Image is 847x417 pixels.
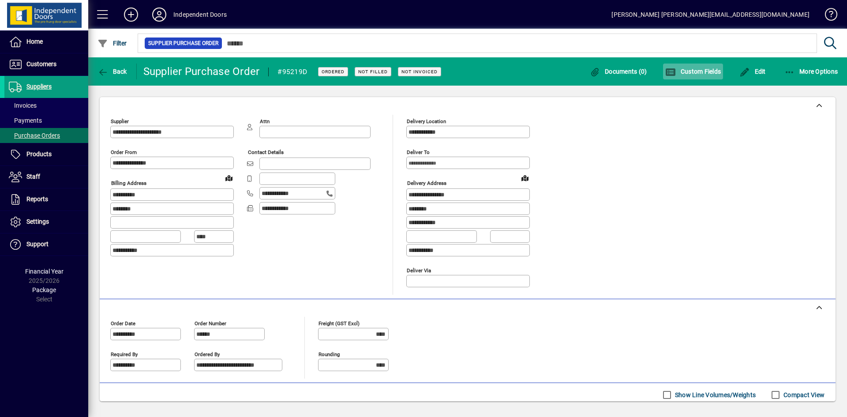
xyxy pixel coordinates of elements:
[26,240,49,248] span: Support
[322,69,345,75] span: Ordered
[111,351,138,357] mat-label: Required by
[95,35,129,51] button: Filter
[663,64,723,79] button: Custom Fields
[739,68,766,75] span: Edit
[4,113,88,128] a: Payments
[277,65,307,79] div: #95219D
[782,391,825,399] label: Compact View
[518,171,532,185] a: View on map
[4,188,88,210] a: Reports
[401,69,438,75] span: Not Invoiced
[117,7,145,23] button: Add
[319,320,360,326] mat-label: Freight (GST excl)
[143,64,260,79] div: Supplier Purchase Order
[588,64,649,79] button: Documents (0)
[358,69,388,75] span: Not Filled
[4,31,88,53] a: Home
[148,39,218,48] span: Supplier Purchase Order
[26,173,40,180] span: Staff
[111,149,137,155] mat-label: Order from
[319,351,340,357] mat-label: Rounding
[4,143,88,165] a: Products
[4,166,88,188] a: Staff
[173,8,227,22] div: Independent Doors
[32,286,56,293] span: Package
[784,68,838,75] span: More Options
[407,267,431,273] mat-label: Deliver via
[665,68,721,75] span: Custom Fields
[195,320,226,326] mat-label: Order number
[260,118,270,124] mat-label: Attn
[26,83,52,90] span: Suppliers
[26,218,49,225] span: Settings
[4,98,88,113] a: Invoices
[4,53,88,75] a: Customers
[95,64,129,79] button: Back
[26,60,56,68] span: Customers
[222,171,236,185] a: View on map
[673,391,756,399] label: Show Line Volumes/Weights
[611,8,810,22] div: [PERSON_NAME] [PERSON_NAME][EMAIL_ADDRESS][DOMAIN_NAME]
[145,7,173,23] button: Profile
[9,117,42,124] span: Payments
[88,64,137,79] app-page-header-button: Back
[111,320,135,326] mat-label: Order date
[26,150,52,158] span: Products
[111,118,129,124] mat-label: Supplier
[9,132,60,139] span: Purchase Orders
[407,149,430,155] mat-label: Deliver To
[25,268,64,275] span: Financial Year
[4,211,88,233] a: Settings
[407,118,446,124] mat-label: Delivery Location
[737,64,768,79] button: Edit
[26,195,48,203] span: Reports
[4,128,88,143] a: Purchase Orders
[9,102,37,109] span: Invoices
[4,233,88,255] a: Support
[195,351,220,357] mat-label: Ordered by
[590,68,647,75] span: Documents (0)
[97,40,127,47] span: Filter
[97,68,127,75] span: Back
[818,2,836,30] a: Knowledge Base
[26,38,43,45] span: Home
[782,64,840,79] button: More Options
